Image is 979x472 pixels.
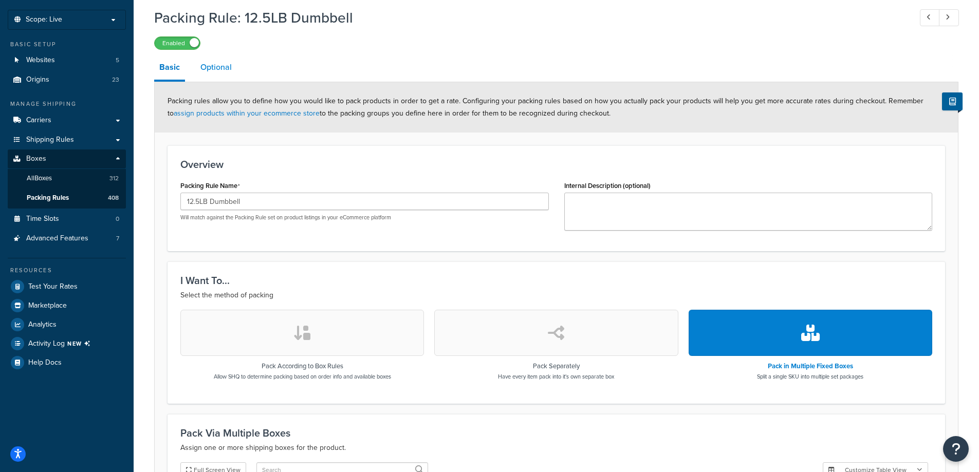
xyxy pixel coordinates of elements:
[8,51,126,70] li: Websites
[26,215,59,223] span: Time Slots
[26,155,46,163] span: Boxes
[28,320,57,329] span: Analytics
[155,37,200,49] label: Enabled
[27,194,69,202] span: Packing Rules
[195,55,237,80] a: Optional
[180,442,932,454] p: Assign one or more shipping boxes for the product.
[28,358,62,367] span: Help Docs
[498,372,614,381] p: Have every item pack into it's own separate box
[214,363,391,370] h3: Pack According to Box Rules
[498,363,614,370] h3: Pack Separately
[112,75,119,84] span: 23
[8,315,126,334] a: Analytics
[180,427,932,439] h3: Pack Via Multiple Boxes
[28,301,67,310] span: Marketplace
[108,194,119,202] span: 408
[8,51,126,70] a: Websites5
[26,75,49,84] span: Origins
[26,56,55,65] span: Websites
[8,188,126,207] li: Packing Rules
[942,92,963,110] button: Show Help Docs
[180,275,932,286] h3: I Want To...
[154,55,185,82] a: Basic
[180,289,932,301] p: Select the method of packing
[8,130,126,149] a: Shipping Rules
[920,9,940,26] a: Previous Record
[180,214,549,221] p: Will match against the Packing Rule set on product listings in your eCommerce platform
[8,111,126,130] a: Carriers
[8,40,126,49] div: Basic Setup
[8,353,126,372] a: Help Docs
[8,229,126,248] li: Advanced Features
[8,334,126,353] a: Activity LogNEW
[8,266,126,275] div: Resources
[27,174,52,183] span: All Boxes
[8,100,126,108] div: Manage Shipping
[28,282,78,291] span: Test Your Rates
[8,334,126,353] li: [object Object]
[757,363,863,370] h3: Pack in Multiple Fixed Boxes
[168,96,923,119] span: Packing rules allow you to define how you would like to pack products in order to get a rate. Con...
[8,229,126,248] a: Advanced Features7
[943,436,969,462] button: Open Resource Center
[67,339,95,348] span: NEW
[154,8,901,28] h1: Packing Rule: 12.5LB Dumbbell
[8,210,126,229] a: Time Slots0
[8,210,126,229] li: Time Slots
[8,70,126,89] li: Origins
[26,234,88,243] span: Advanced Features
[564,182,651,190] label: Internal Description (optional)
[116,234,119,243] span: 7
[116,215,119,223] span: 0
[174,108,320,119] a: assign products within your ecommerce store
[180,182,240,190] label: Packing Rule Name
[180,159,932,170] h3: Overview
[8,149,126,208] li: Boxes
[26,116,51,125] span: Carriers
[8,277,126,296] a: Test Your Rates
[8,70,126,89] a: Origins23
[8,296,126,315] a: Marketplace
[8,149,126,168] a: Boxes
[8,169,126,188] a: AllBoxes312
[757,372,863,381] p: Split a single SKU into multiple set packages
[109,174,119,183] span: 312
[26,136,74,144] span: Shipping Rules
[214,372,391,381] p: Allow SHQ to determine packing based on order info and available boxes
[26,15,62,24] span: Scope: Live
[28,337,95,350] span: Activity Log
[8,188,126,207] a: Packing Rules408
[116,56,119,65] span: 5
[939,9,959,26] a: Next Record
